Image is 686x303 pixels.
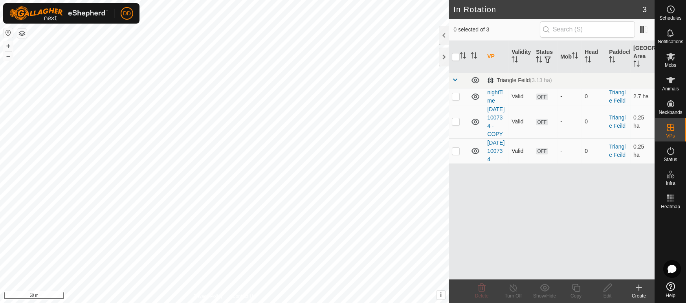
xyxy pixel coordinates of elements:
button: i [437,291,445,299]
td: 0 [581,88,606,105]
span: Heatmap [661,204,680,209]
td: Valid [508,88,533,105]
button: Reset Map [4,28,13,38]
td: 0 [581,105,606,138]
p-sorticon: Activate to sort [471,53,477,60]
span: Infra [666,181,675,185]
span: Status [664,157,677,162]
span: 0 selected of 3 [453,26,539,34]
a: Triangle Feild [609,89,625,104]
p-sorticon: Activate to sort [460,53,466,60]
span: Mobs [665,63,676,68]
span: 3 [642,4,647,15]
th: Paddock [606,41,630,73]
span: OFF [536,94,548,100]
img: Gallagher Logo [9,6,108,20]
a: [DATE] 100734 - COPY [487,106,504,137]
p-sorticon: Activate to sort [633,62,640,68]
td: 0 [581,138,606,163]
a: Privacy Policy [193,293,223,300]
button: – [4,51,13,61]
span: OFF [536,148,548,154]
th: Status [533,41,557,73]
div: Triangle Feild [487,77,552,84]
div: Copy [560,292,592,299]
a: [DATE] 100734 [487,140,504,162]
p-sorticon: Activate to sort [609,57,615,64]
p-sorticon: Activate to sort [512,57,518,64]
td: 2.7 ha [630,88,655,105]
th: [GEOGRAPHIC_DATA] Area [630,41,655,73]
div: Create [623,292,655,299]
a: Help [655,279,686,301]
button: + [4,41,13,51]
td: Valid [508,105,533,138]
p-sorticon: Activate to sort [536,57,542,64]
span: Animals [662,86,679,91]
span: OFF [536,119,548,125]
span: Delete [475,293,489,299]
span: VPs [666,134,675,138]
div: Turn Off [497,292,529,299]
td: Valid [508,138,533,163]
td: 0.25 ha [630,138,655,163]
p-sorticon: Activate to sort [572,53,578,60]
span: Schedules [659,16,681,20]
div: - [560,147,578,155]
div: Edit [592,292,623,299]
span: Help [666,293,675,298]
h2: In Rotation [453,5,642,14]
th: Mob [557,41,581,73]
th: Validity [508,41,533,73]
span: Neckbands [658,110,682,115]
a: Triangle Feild [609,114,625,129]
div: Show/Hide [529,292,560,299]
th: Head [581,41,606,73]
input: Search (S) [540,21,635,38]
div: - [560,92,578,101]
div: - [560,118,578,126]
span: i [440,292,442,298]
td: 0.25 ha [630,105,655,138]
span: (3.13 ha) [530,77,552,83]
span: Notifications [658,39,683,44]
a: Contact Us [232,293,255,300]
p-sorticon: Activate to sort [585,57,591,64]
a: nightTime [487,89,504,104]
button: Map Layers [17,29,27,38]
th: VP [484,41,508,73]
span: DD [123,9,131,18]
a: Triangle Feild [609,143,625,158]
